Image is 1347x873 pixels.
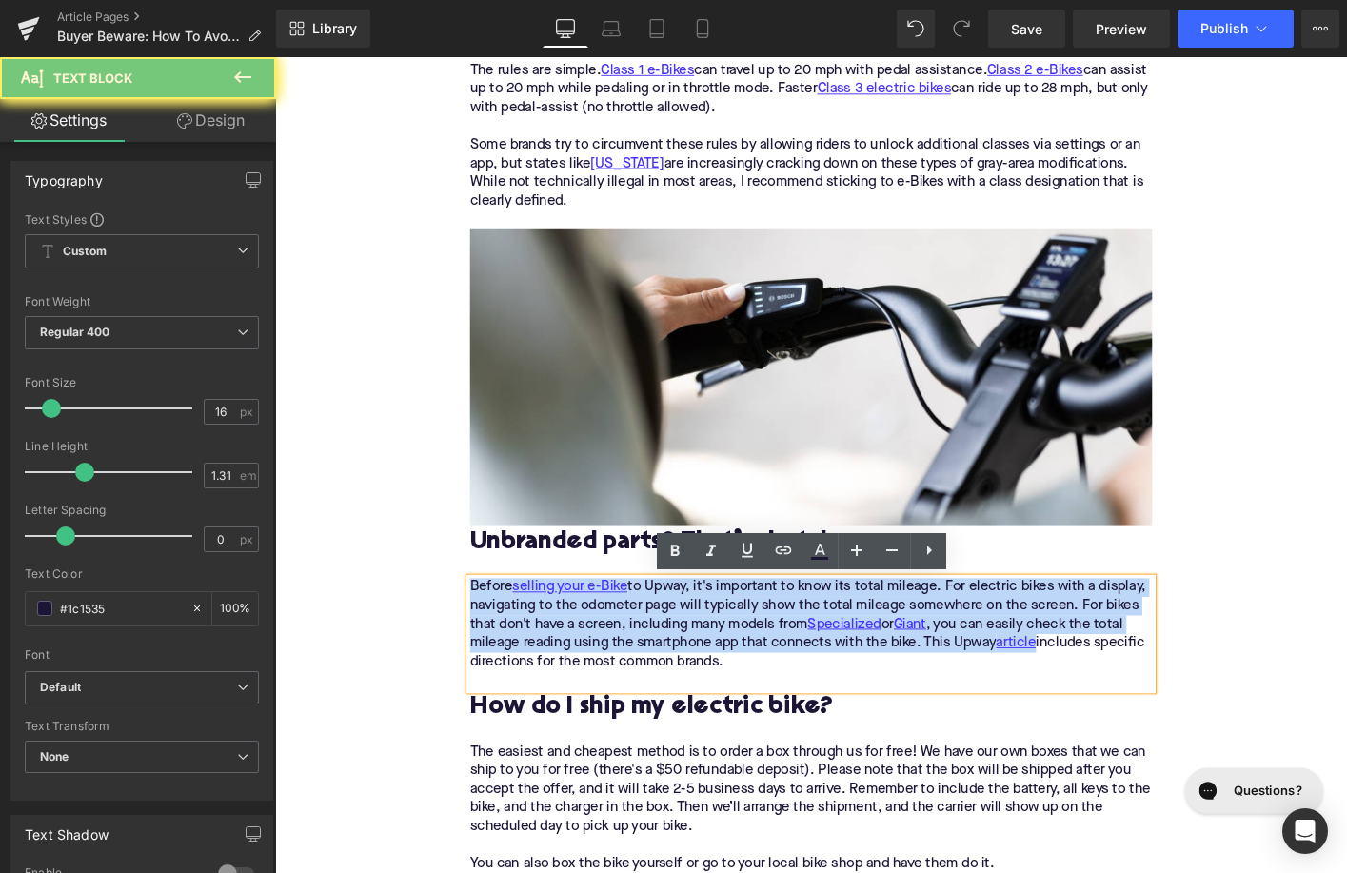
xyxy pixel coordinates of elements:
[25,567,259,581] div: Text Color
[40,749,69,764] b: None
[942,10,981,48] button: Redo
[57,10,276,25] a: Article Pages
[25,211,259,227] div: Text Styles
[583,25,726,45] a: Class 3 electric bikes
[572,600,651,620] a: Specialized
[209,685,942,714] h2: How do I ship my electric bike?
[1301,10,1339,48] button: More
[25,816,109,843] div: Text Shadow
[664,600,700,620] a: Giant
[240,406,256,418] span: px
[25,295,259,308] div: Font Weight
[968,757,1133,820] iframe: Gorgias live chat messenger
[209,85,942,165] div: Some brands try to circumvent these rules by allowing riders to unlock additional classes via set...
[543,10,588,48] a: Desktop
[765,5,868,25] a: Class 2 e-Bikes
[25,504,259,517] div: Letter Spacing
[60,598,182,619] input: Color
[1096,19,1147,39] span: Preview
[240,469,256,482] span: em
[680,10,725,48] a: Mobile
[25,648,259,662] div: Font
[350,5,450,25] a: Class 1 e-Bikes
[25,440,259,453] div: Line Height
[25,162,103,188] div: Typography
[25,720,259,733] div: Text Transform
[775,620,818,640] a: article
[53,70,132,86] span: Text Block
[276,10,370,48] a: New Library
[1178,10,1294,48] button: Publish
[40,325,110,339] b: Regular 400
[209,185,942,503] img: Close up of Bosch controller on electric bike
[897,10,935,48] button: Undo
[40,680,81,696] i: Default
[1282,808,1328,854] div: Open Intercom Messenger
[588,10,634,48] a: Laptop
[634,10,680,48] a: Tablet
[63,244,107,260] b: Custom
[142,99,280,142] a: Design
[1073,10,1170,48] a: Preview
[209,560,942,680] p: Before to Upway, it's important to know its total mileage. For electric bikes with a display, nav...
[209,507,942,537] h2: Unbranded parts? That’s sketchy
[25,376,259,389] div: Font Size
[255,560,379,580] a: selling your e-Bike
[339,105,418,125] a: [US_STATE]
[212,592,258,625] div: %
[240,533,256,546] span: px
[1200,21,1248,36] span: Publish
[1011,19,1042,39] span: Save
[57,29,240,44] span: Buyer Beware: How To Avoid Cheap E-Bikes
[312,20,357,37] span: Library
